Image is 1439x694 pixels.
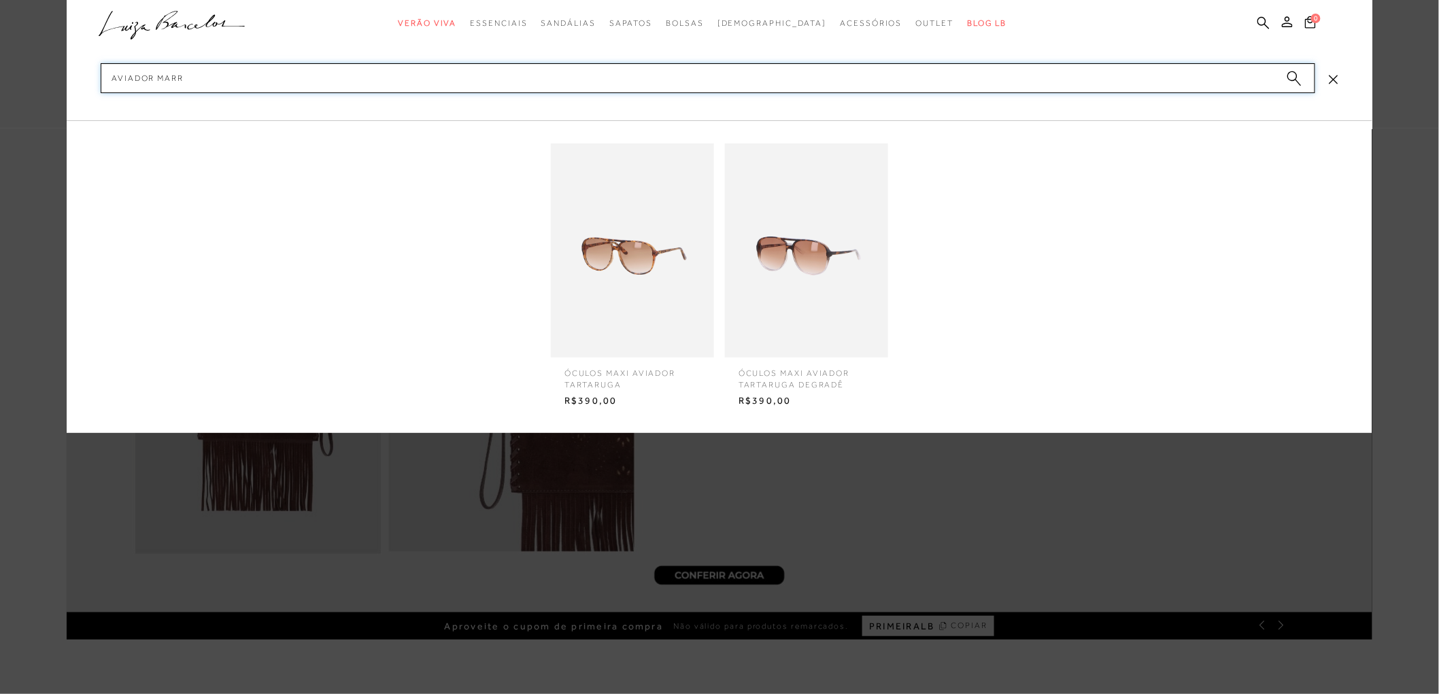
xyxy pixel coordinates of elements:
input: Buscar. [101,63,1315,93]
a: categoryNavScreenReaderText [541,11,596,36]
span: Essenciais [470,18,527,28]
span: Bolsas [666,18,704,28]
a: BLOG LB [967,11,1006,36]
a: categoryNavScreenReaderText [609,11,652,36]
span: R$390,00 [554,391,711,411]
a: ÓCULOS MAXI AVIADOR TARTARUGA ÓCULOS MAXI AVIADOR TARTARUGA R$390,00 [547,143,717,411]
span: Acessórios [841,18,902,28]
a: noSubCategoriesText [717,11,827,36]
span: [DEMOGRAPHIC_DATA] [717,18,827,28]
a: categoryNavScreenReaderText [666,11,704,36]
span: ÓCULOS MAXI AVIADOR TARTARUGA DEGRADÊ [728,358,885,391]
span: ÓCULOS MAXI AVIADOR TARTARUGA [554,358,711,391]
span: BLOG LB [967,18,1006,28]
a: categoryNavScreenReaderText [841,11,902,36]
button: 0 [1301,15,1320,33]
a: categoryNavScreenReaderText [398,11,456,36]
span: Outlet [916,18,954,28]
span: Sandálias [541,18,596,28]
span: R$390,00 [728,391,885,411]
span: Verão Viva [398,18,456,28]
span: Sapatos [609,18,652,28]
a: categoryNavScreenReaderText [470,11,527,36]
img: ÓCULOS MAXI AVIADOR TARTARUGA [551,143,714,358]
a: ÓCULOS MAXI AVIADOR TARTARUGA DEGRADÊ ÓCULOS MAXI AVIADOR TARTARUGA DEGRADÊ R$390,00 [722,143,892,411]
span: 0 [1311,14,1321,23]
img: ÓCULOS MAXI AVIADOR TARTARUGA DEGRADÊ [725,143,888,358]
a: categoryNavScreenReaderText [916,11,954,36]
